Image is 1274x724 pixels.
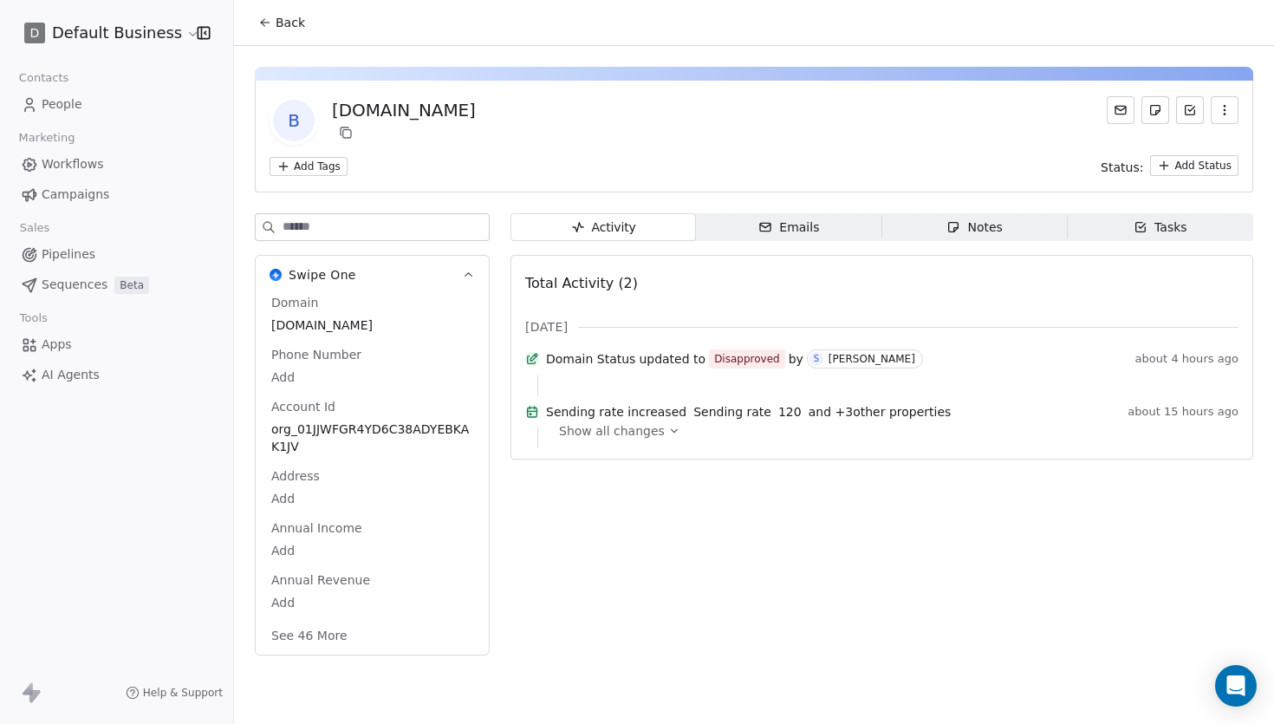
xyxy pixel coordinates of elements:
div: [PERSON_NAME] [829,353,915,365]
div: S [814,352,819,366]
span: Status: [1101,159,1143,176]
div: Notes [946,219,1002,237]
span: Add [271,542,473,559]
div: Tasks [1134,219,1187,237]
span: b [273,100,315,141]
span: Sales [12,215,57,241]
span: about 15 hours ago [1128,405,1238,419]
a: SequencesBeta [14,271,219,299]
button: DDefault Business [21,18,185,48]
div: Disapproved [714,350,780,368]
a: Campaigns [14,180,219,209]
span: Default Business [52,22,182,44]
span: 120 [778,403,802,421]
span: Back [276,14,305,31]
span: [DATE] [525,318,568,336]
span: Account Id [268,398,339,415]
span: and + 3 other properties [809,403,952,421]
a: Pipelines [14,240,219,269]
span: Tools [12,305,55,331]
span: Annual Revenue [268,571,374,589]
span: Campaigns [42,186,109,204]
a: Show all changes [559,422,1226,440]
span: Apps [42,336,72,354]
span: Help & Support [143,686,223,700]
span: Sending rate increased [546,403,686,421]
button: Swipe OneSwipe One [256,256,489,294]
span: Pipelines [42,245,95,264]
button: Back [248,7,315,38]
span: by [789,350,803,368]
span: Workflows [42,155,104,173]
span: Add [271,490,473,507]
a: Help & Support [126,686,223,700]
span: Swipe One [289,266,356,284]
span: AI Agents [42,366,100,384]
button: See 46 More [261,620,358,651]
span: Add [271,369,473,386]
span: Add [271,594,473,611]
button: Add Status [1150,155,1238,176]
span: Domain Status [546,350,635,368]
div: Open Intercom Messenger [1215,665,1257,707]
div: [DOMAIN_NAME] [332,98,476,122]
span: Annual Income [268,519,366,537]
span: Address [268,467,323,485]
span: Sequences [42,276,107,294]
span: Phone Number [268,346,365,363]
span: Sending rate [693,403,771,421]
a: AI Agents [14,361,219,389]
a: Workflows [14,150,219,179]
span: Marketing [11,125,82,151]
a: People [14,90,219,119]
span: org_01JJWFGR4YD6C38ADYEBKAK1JV [271,421,473,455]
span: Contacts [11,65,76,91]
span: Total Activity (2) [525,275,638,291]
span: Domain [268,294,322,311]
span: about 4 hours ago [1135,352,1238,366]
span: Beta [114,277,149,294]
div: Swipe OneSwipe One [256,294,489,655]
button: Add Tags [270,157,348,176]
span: D [30,24,40,42]
span: Show all changes [559,422,665,440]
span: updated to [639,350,705,368]
div: Emails [758,219,819,237]
span: [DOMAIN_NAME] [271,316,473,334]
img: Swipe One [270,269,282,281]
span: People [42,95,82,114]
a: Apps [14,330,219,359]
